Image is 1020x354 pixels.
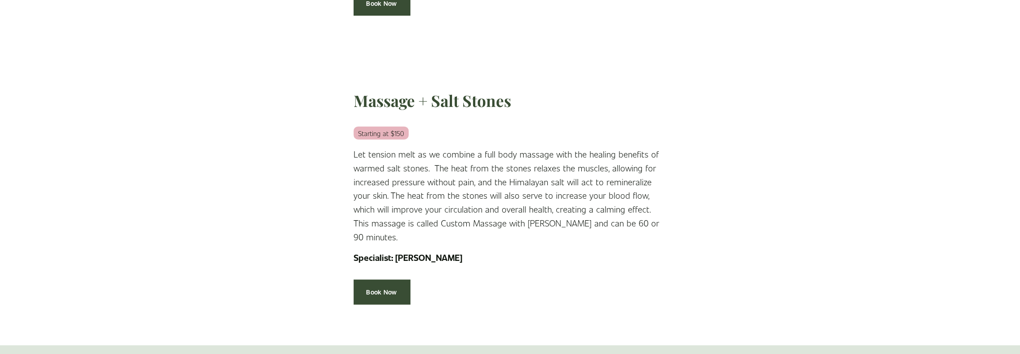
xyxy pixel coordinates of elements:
[354,127,409,140] em: Starting at $150
[354,90,667,111] h3: Massage + Salt Stones
[354,252,462,263] strong: Specialist: [PERSON_NAME]
[354,147,667,243] p: Let tension melt as we combine a full body massage with the healing benefits of warmed salt stone...
[354,280,410,304] a: Book Now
